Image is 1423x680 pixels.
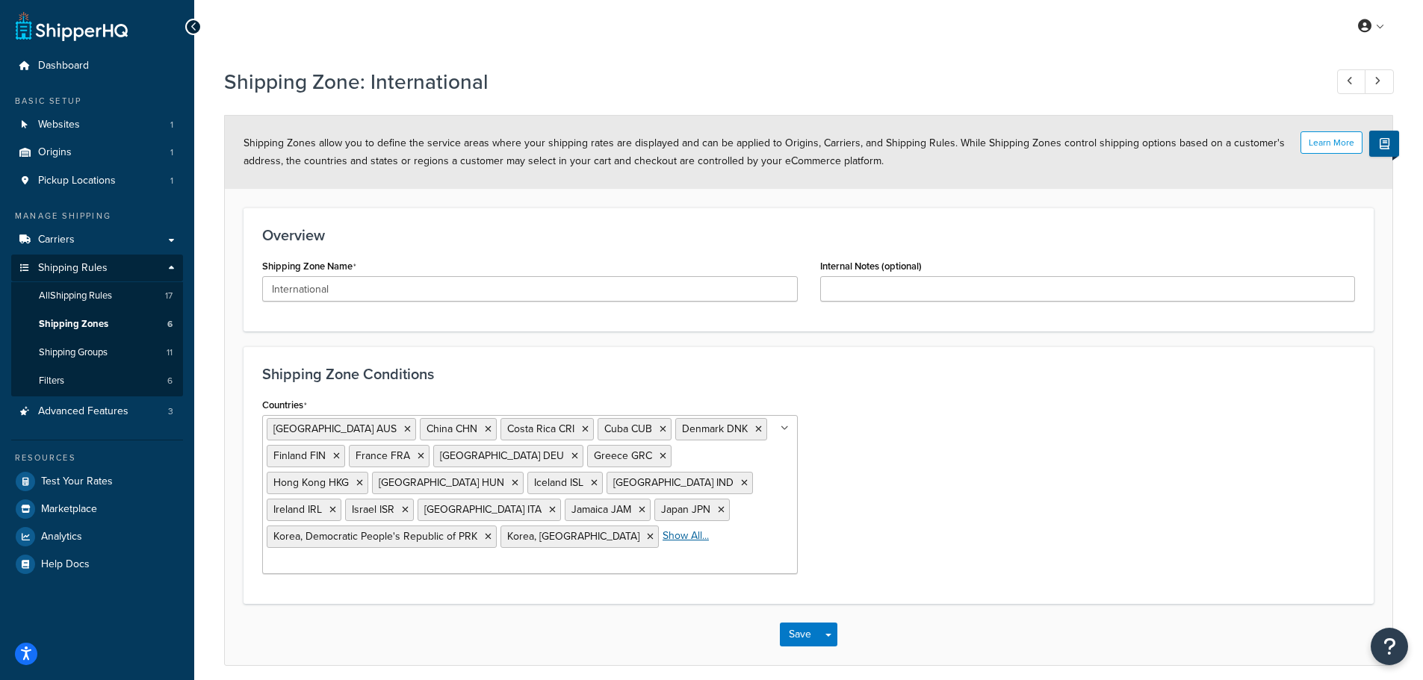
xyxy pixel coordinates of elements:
[167,375,173,387] span: 6
[11,311,183,338] a: Shipping Zones6
[41,475,113,488] span: Test Your Rates
[379,475,504,490] span: [GEOGRAPHIC_DATA] HUN
[613,475,734,490] span: [GEOGRAPHIC_DATA] IND
[39,318,108,331] span: Shipping Zones
[11,452,183,464] div: Resources
[11,367,183,395] a: Filters6
[11,167,183,195] a: Pickup Locations1
[11,255,183,396] li: Shipping Rules
[663,528,709,543] a: Show All...
[11,226,183,254] a: Carriers
[167,318,173,331] span: 6
[273,448,326,464] span: Finland FIN
[262,227,1355,243] h3: Overview
[1337,69,1366,94] a: Previous Record
[427,421,477,437] span: China CHN
[262,366,1355,382] h3: Shipping Zone Conditions
[11,367,183,395] li: Filters
[244,135,1285,169] span: Shipping Zones allow you to define the service areas where your shipping rates are displayed and ...
[11,311,183,338] li: Shipping Zones
[11,398,183,425] a: Advanced Features3
[273,421,397,437] span: [GEOGRAPHIC_DATA] AUS
[1369,131,1399,157] button: Show Help Docs
[170,146,173,159] span: 1
[11,139,183,166] li: Origins
[170,119,173,131] span: 1
[39,375,64,387] span: Filters
[11,255,183,282] a: Shipping Rules
[170,175,173,187] span: 1
[41,503,97,516] span: Marketplace
[11,52,183,80] a: Dashboard
[11,398,183,425] li: Advanced Features
[11,95,183,107] div: Basic Setup
[273,502,322,517] span: Ireland IRL
[38,405,128,418] span: Advanced Features
[11,111,183,139] li: Websites
[440,448,564,464] span: [GEOGRAPHIC_DATA] DEU
[38,119,80,131] span: Websites
[534,475,583,490] span: Iceland ISL
[11,523,183,550] a: Analytics
[11,210,183,222] div: Manage Shipping
[38,60,89,72] span: Dashboard
[11,339,183,366] li: Shipping Groups
[11,339,183,366] a: Shipping Groups11
[11,167,183,195] li: Pickup Locations
[262,261,356,272] label: Shipping Zone Name
[780,623,820,646] button: Save
[356,448,410,464] span: France FRA
[424,502,542,517] span: [GEOGRAPHIC_DATA] ITA
[38,175,116,187] span: Pickup Locations
[1300,131,1362,154] button: Learn More
[38,234,75,246] span: Carriers
[39,346,108,359] span: Shipping Groups
[820,261,922,272] label: Internal Notes (optional)
[682,421,748,437] span: Denmark DNK
[1371,628,1408,665] button: Open Resource Center
[11,468,183,495] a: Test Your Rates
[661,502,710,517] span: Japan JPN
[273,475,349,490] span: Hong Kong HKG
[38,146,72,159] span: Origins
[11,111,183,139] a: Websites1
[38,262,108,275] span: Shipping Rules
[273,528,477,544] span: Korea, Democratic People's Republic of PRK
[594,448,652,464] span: Greece GRC
[604,421,652,437] span: Cuba CUB
[41,531,82,543] span: Analytics
[39,290,112,302] span: All Shipping Rules
[11,496,183,523] a: Marketplace
[224,67,1309,96] h1: Shipping Zone: International
[507,528,639,544] span: Korea, [GEOGRAPHIC_DATA]
[11,551,183,578] a: Help Docs
[165,290,173,302] span: 17
[1365,69,1394,94] a: Next Record
[11,282,183,310] a: AllShipping Rules17
[11,139,183,166] a: Origins1
[168,405,173,418] span: 3
[41,558,90,571] span: Help Docs
[262,399,307,411] label: Countries
[352,502,394,517] span: Israel ISR
[507,421,574,437] span: Costa Rica CRI
[571,502,631,517] span: Jamaica JAM
[167,346,173,359] span: 11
